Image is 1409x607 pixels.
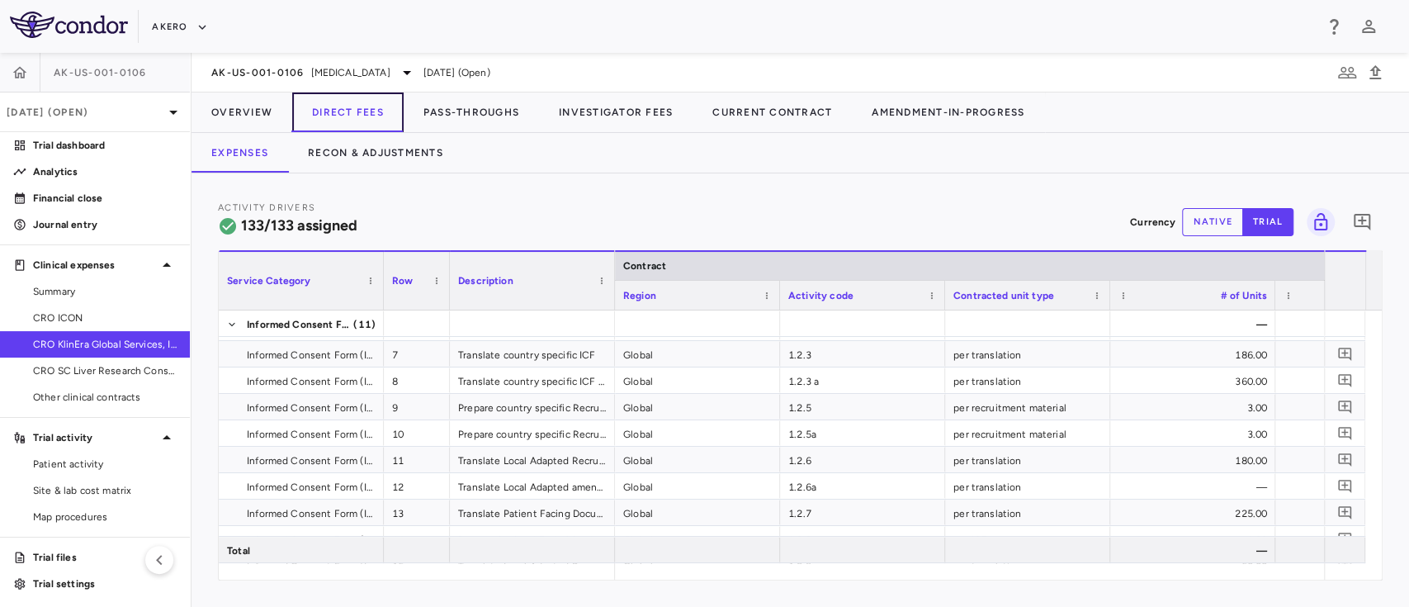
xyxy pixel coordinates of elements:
p: Trial dashboard [33,138,177,153]
button: Add comment [1334,501,1356,524]
div: 1.2.6a [780,473,945,499]
svg: Add comment [1337,346,1353,362]
div: Global [615,500,780,525]
span: Region [623,290,656,301]
button: Expenses [191,133,288,173]
div: 3.00 [1110,394,1275,420]
button: Add comment [1348,208,1376,236]
div: 7 [384,341,450,367]
span: Informed Consent Form (ICF) & Recruitment Materials [247,311,352,338]
span: Summary [33,284,177,299]
div: 1.2.5a [780,420,945,446]
button: Investigator Fees [539,92,693,132]
div: Global [615,420,780,446]
span: Contract [623,260,666,272]
div: 11 [384,447,450,472]
div: 1.2.3 [780,341,945,367]
button: native [1182,208,1243,236]
p: Currency [1130,215,1175,230]
div: 14 [384,526,450,552]
span: Informed Consent Form (ICF) & Recruitment Materials [247,395,374,421]
div: Global [615,473,780,499]
span: Map procedures [33,510,177,524]
button: Add comment [1334,316,1356,339]
button: Recon & Adjustments [288,133,463,173]
button: Current Contract [693,92,852,132]
p: Trial files [33,550,177,565]
span: Other clinical contracts [33,390,177,405]
div: — [1110,473,1275,499]
div: 1.2.6 [780,447,945,472]
span: Informed Consent Form (ICF) & Recruitment Materials [247,448,374,474]
button: trial [1242,208,1293,236]
span: Row [392,275,413,287]
div: 1.2.7 [780,500,945,525]
div: Translate Local Adapted Recruitment Materials (emergency card, poster, ...) [450,447,615,472]
span: Informed Consent Form (ICF) & Recruitment Materials [247,421,374,448]
div: per translation [945,447,1110,472]
span: Activity Drivers [218,202,315,213]
p: Analytics [33,164,177,179]
div: — [1110,537,1275,562]
span: [DATE] (Open) [423,65,490,80]
div: per translation [945,341,1110,367]
div: 186.00 [1110,341,1275,367]
span: Total [227,538,250,564]
button: Overview [191,92,292,132]
div: 10 [384,420,450,446]
div: per recruitment material [945,394,1110,420]
div: Prepare country specific Recruitment Materials templates (emergency card, poster, ...) [450,394,615,420]
div: Prepare country specific Recruitment Materials amendment templates (emergency card, poster, ...) [450,420,615,446]
svg: Add comment [1337,372,1353,388]
div: 360.00 [1110,368,1275,393]
span: AK-US-001-0106 [54,66,147,79]
div: Global [615,447,780,472]
svg: Add comment [1337,425,1353,441]
button: Direct Fees [292,92,404,132]
button: Akero [152,14,207,40]
button: Add comment [1334,475,1356,497]
p: Trial settings [33,576,177,591]
div: per translation [945,473,1110,499]
button: Add comment [1334,369,1356,391]
p: Clinical expenses [33,258,157,273]
p: Financial close [33,191,177,206]
div: 1.2.8 [780,526,945,552]
p: Trial activity [33,430,157,445]
h6: 133/133 assigned [241,215,357,237]
button: Add comment [1334,448,1356,471]
svg: Add comment [1337,452,1353,467]
div: 225.00 [1110,500,1275,525]
span: (11) [353,311,376,338]
div: Global [615,394,780,420]
p: Journal entry [33,217,177,232]
span: You do not have permission to lock or unlock grids [1300,208,1335,236]
span: Informed Consent Form (ICF) & Recruitment Materials [247,368,374,395]
button: Add comment [1334,528,1356,550]
div: Global [615,341,780,367]
div: per translation [945,368,1110,393]
div: 8 [384,368,450,393]
span: Informed Consent Form (ICF) & Recruitment Materials [247,500,374,527]
img: logo-full-BYUhSk78.svg [10,12,128,38]
div: 9 [384,394,450,420]
svg: Add comment [1337,478,1353,494]
button: Add comment [1334,422,1356,444]
span: Informed Consent Form (ICF) & Recruitment Materials [247,474,374,500]
span: Description [458,275,513,287]
div: 3.00 [1110,420,1275,446]
div: per translation [945,500,1110,525]
span: Patient activity [33,457,177,472]
span: Site & lab cost matrix [33,483,177,498]
div: 1.2.5 [780,394,945,420]
div: Translate country specific ICF amendment [450,368,615,393]
svg: Add comment [1352,212,1372,232]
div: 12 [384,473,450,499]
span: Activity code [788,290,853,301]
span: CRO SC Liver Research Consortium LLC [33,363,177,378]
div: 180.00 [1110,447,1275,472]
span: Informed Consent Form (ICF) & Recruitment Materials [247,527,374,553]
span: # of Units [1221,290,1268,301]
div: Translate country specific ICF [450,341,615,367]
div: per ICF [945,526,1110,552]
